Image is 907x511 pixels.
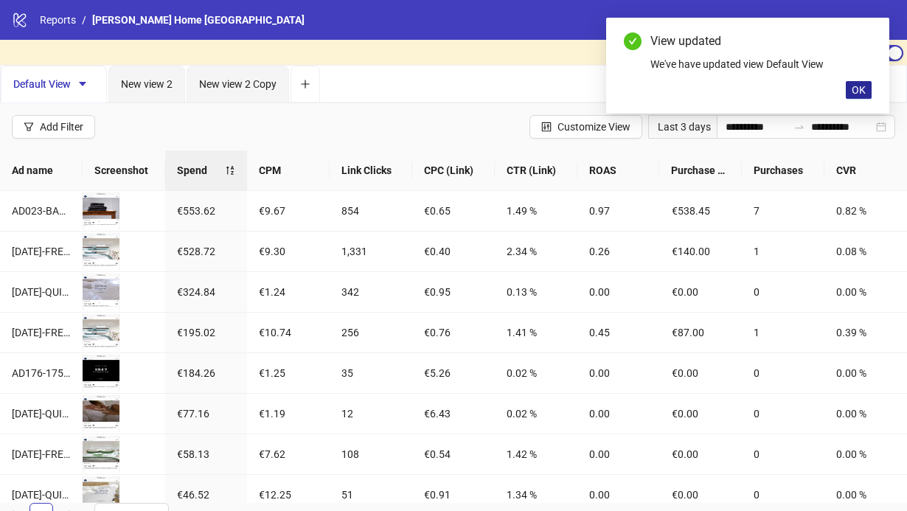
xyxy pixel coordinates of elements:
button: Customize View [529,115,642,139]
div: [DATE]-FRESH-PRINTS-V3_EN_IMG_BEDDING_CP_07082025_ALLG_CC_SC3_USP8_FRESHPRINTS [12,243,71,260]
div: View updated [650,32,872,50]
span: Customize View [557,121,630,133]
button: OK [846,81,872,99]
div: €0.00 [672,487,731,503]
span: New view 2 [121,78,173,90]
div: 0.00 % [836,406,895,422]
div: €0.00 [672,284,731,300]
div: €5.26 [424,365,483,381]
div: Add Filter [40,121,83,133]
div: 0.45 [589,324,648,341]
th: Purchases [742,150,824,191]
div: 0 [754,284,813,300]
span: Screenshot [94,162,153,178]
div: €12.25 [259,487,318,503]
div: €1.24 [259,284,318,300]
div: 0 [754,446,813,462]
th: Purchase Value [659,150,742,191]
div: [DATE]-FRESH-PRINTS-V2_EN_IMG_BEDDING_CP_07082025_ALLG_CC_SC3_USP8_FRESHPRINTS [12,446,71,462]
div: 1.41 % [507,324,566,341]
span: plus [300,79,310,89]
button: Add Filter [12,115,95,139]
div: 0.00 [589,284,648,300]
div: [DATE]-QUIRKY-LOUNGERS-VIDEO_EN_VID_BEDDING_CP_13082025_ALLG_CC_SC3_USP8_BEDDING [12,406,71,422]
div: €553.62 [177,203,236,219]
span: Ad name [12,162,71,178]
div: €0.40 [424,243,483,260]
div: 12 [341,406,400,422]
div: €195.02 [177,324,236,341]
span: CPM [259,162,318,178]
div: €0.95 [424,284,483,300]
span: to [793,121,805,133]
div: [DATE]-FRESH-PRINTS-V3_EN_IMG_BEDDING_CP_07082025_ALLG_CC_SC3_USP8_FRESHPRINTS [12,324,71,341]
span: ROAS [589,162,648,178]
th: CPM [247,150,330,191]
div: 108 [341,446,400,462]
div: €10.74 [259,324,318,341]
div: €0.54 [424,446,483,462]
th: CVR [824,150,907,191]
th: Spend [165,150,248,191]
div: €58.13 [177,446,236,462]
th: CTR (Link) [495,150,577,191]
span: CTR (Link) [507,162,566,178]
div: €1.25 [259,365,318,381]
span: Purchase Value [671,162,730,178]
span: [PERSON_NAME] Home [GEOGRAPHIC_DATA] [92,14,305,26]
div: €0.00 [672,406,731,422]
div: 1 [754,243,813,260]
div: €324.84 [177,284,236,300]
span: CVR [836,162,895,178]
span: swap-right [793,121,805,133]
div: 0 [754,365,813,381]
span: Link Clicks [341,162,400,178]
div: 0.97 [589,203,648,219]
div: €9.67 [259,203,318,219]
span: CPC (Link) [424,162,483,178]
div: 0.00 [589,487,648,503]
div: 0.00 [589,365,648,381]
div: 0 [754,487,813,503]
span: Purchases [754,162,813,178]
div: 854 [341,203,400,219]
div: Last 3 days [648,115,717,139]
div: €0.76 [424,324,483,341]
div: 0.82 % [836,203,895,219]
a: Reports [37,12,79,28]
div: [DATE]-QUIRKY-LOUNGERS-CAROUSEL_EN_CAR_BEDDING_CP_13082025_ALLG_CC_SC3_USP8_BEDDING [12,284,71,300]
div: 0.00 % [836,365,895,381]
div: 1.34 % [507,487,566,503]
div: €0.00 [672,365,731,381]
div: €0.65 [424,203,483,219]
div: €46.52 [177,487,236,503]
div: €87.00 [672,324,731,341]
div: 0.00 % [836,284,895,300]
a: Close [855,32,872,49]
span: Default View [13,78,94,90]
span: OK [852,84,866,96]
div: 0.13 % [507,284,566,300]
div: €1.19 [259,406,318,422]
div: 1 [754,324,813,341]
div: 0.08 % [836,243,895,260]
span: caret-down [77,79,88,89]
div: €0.91 [424,487,483,503]
div: AD176-175-YEAR-PHASE2-VIDEO-V1_EN_VID_ALLPRODUCTS_CP_07082025_ALLG_CC_SC3_USP8_175YEAR [12,365,71,381]
div: €538.45 [672,203,731,219]
div: €7.62 [259,446,318,462]
div: €0.00 [672,446,731,462]
li: / [82,12,86,28]
div: €6.43 [424,406,483,422]
div: 342 [341,284,400,300]
span: control [541,122,552,132]
th: Screenshot [83,150,165,191]
div: 0 [754,406,813,422]
div: 51 [341,487,400,503]
div: 0.00 [589,406,648,422]
div: 256 [341,324,400,341]
div: €9.30 [259,243,318,260]
div: €184.26 [177,365,236,381]
div: €77.16 [177,406,236,422]
div: 7 [754,203,813,219]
